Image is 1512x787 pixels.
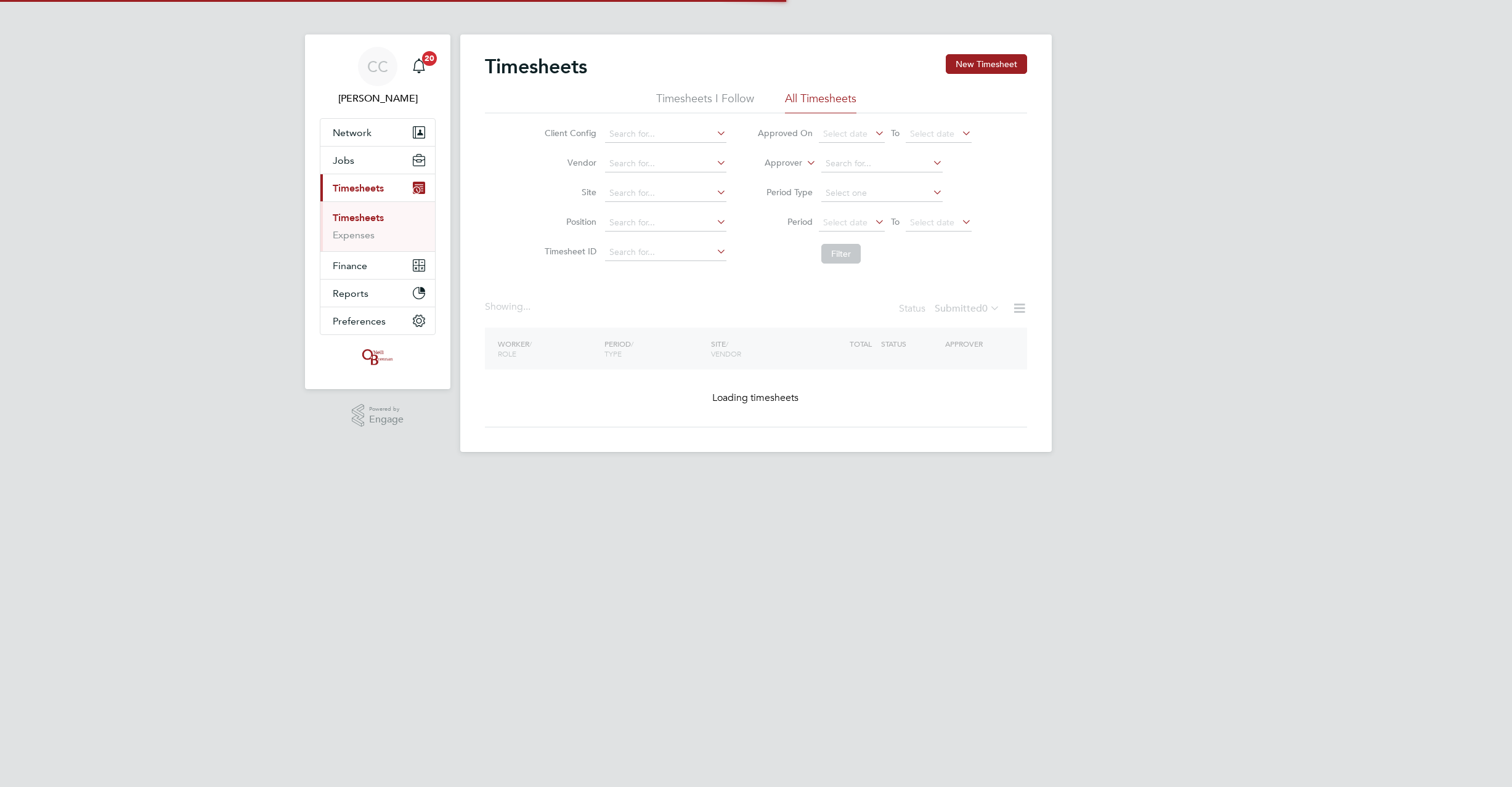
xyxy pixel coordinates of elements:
label: Site [541,187,596,198]
input: Search for... [821,155,943,172]
label: Vendor [541,157,596,168]
button: Jobs [320,147,435,174]
span: Charlotte Carter [320,91,436,106]
span: CC [367,59,388,75]
li: Timesheets I Follow [656,91,754,113]
span: Finance [333,260,367,272]
label: Approver [747,157,802,169]
input: Select one [821,185,943,202]
input: Search for... [605,126,726,143]
span: Select date [823,128,868,139]
div: Timesheets [320,201,435,251]
span: Preferences [333,315,386,327]
label: Period [757,216,813,227]
h2: Timesheets [485,54,587,79]
input: Search for... [605,185,726,202]
span: Select date [823,217,868,228]
span: Engage [369,414,404,425]
a: Go to home page [320,347,436,367]
input: Search for... [605,155,726,172]
a: 20 [407,47,431,86]
nav: Main navigation [305,34,450,389]
img: oneillandbrennan-logo-retina.png [360,347,396,367]
input: Search for... [605,244,726,261]
button: Timesheets [320,174,435,201]
button: New Timesheet [946,54,1027,74]
span: Network [333,127,372,139]
label: Submitted [935,302,1000,315]
button: Reports [320,280,435,307]
span: 20 [422,51,437,66]
button: Network [320,119,435,146]
span: To [887,125,903,141]
span: Powered by [369,404,404,414]
label: Period Type [757,187,813,198]
label: Client Config [541,127,596,139]
label: Approved On [757,127,813,139]
span: Timesheets [333,182,384,194]
button: Filter [821,244,861,264]
span: Select date [910,217,954,228]
li: All Timesheets [785,91,856,113]
button: Preferences [320,307,435,334]
span: ... [523,301,530,313]
a: CC[PERSON_NAME] [320,47,436,106]
input: Search for... [605,214,726,232]
a: Timesheets [333,212,384,224]
span: Reports [333,288,368,299]
a: Expenses [333,229,375,241]
span: To [887,214,903,230]
div: Status [899,301,1002,318]
div: Showing [485,301,533,313]
button: Finance [320,252,435,279]
label: Position [541,216,596,227]
span: 0 [982,302,988,315]
a: Powered byEngage [352,404,404,427]
span: Jobs [333,155,354,166]
label: Timesheet ID [541,246,596,257]
span: Select date [910,128,954,139]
